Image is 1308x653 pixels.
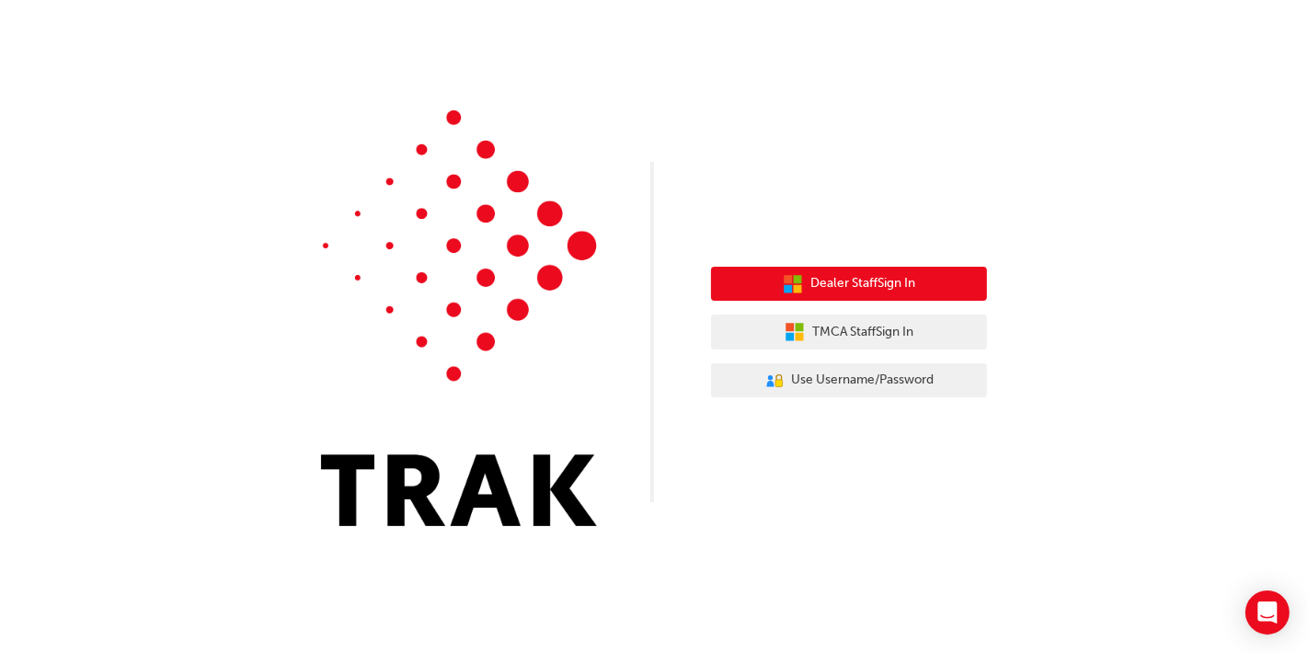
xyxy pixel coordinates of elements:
div: Open Intercom Messenger [1245,590,1290,635]
button: Use Username/Password [711,363,987,398]
button: TMCA StaffSign In [711,315,987,349]
span: Dealer Staff Sign In [810,273,915,294]
span: Use Username/Password [792,370,935,391]
img: Trak [321,110,597,526]
span: TMCA Staff Sign In [812,322,913,343]
button: Dealer StaffSign In [711,267,987,302]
